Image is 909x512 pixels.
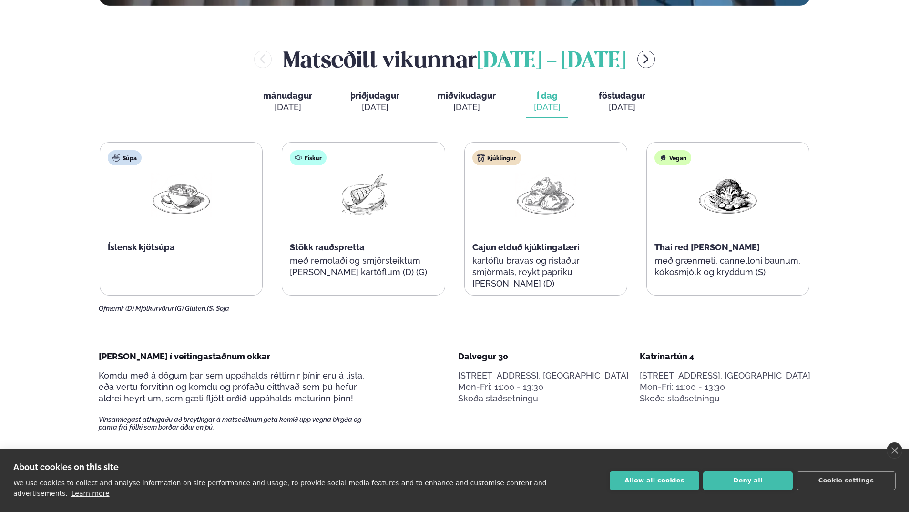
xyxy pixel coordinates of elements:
[290,255,437,278] p: með remolaði og smjörsteiktum [PERSON_NAME] kartöflum (D) (G)
[430,86,503,118] button: miðvikudagur [DATE]
[255,86,320,118] button: mánudagur [DATE]
[290,150,327,165] div: Fiskur
[333,173,394,217] img: Fish.png
[526,86,568,118] button: Í dag [DATE]
[99,351,270,361] span: [PERSON_NAME] í veitingastaðnum okkar
[703,471,793,490] button: Deny all
[640,351,810,362] div: Katrínartún 4
[458,381,629,393] div: Mon-Fri: 11:00 - 13:30
[472,242,580,252] span: Cajun elduð kjúklingalæri
[438,102,496,113] div: [DATE]
[263,91,312,101] span: mánudagur
[438,91,496,101] span: miðvikudagur
[290,242,365,252] span: Stökk rauðspretta
[599,91,645,101] span: föstudagur
[108,242,175,252] span: Íslensk kjötsúpa
[99,416,378,431] span: Vinsamlegast athugaðu að breytingar á matseðlinum geta komið upp vegna birgða og panta frá fólki ...
[640,393,720,404] a: Skoða staðsetningu
[640,381,810,393] div: Mon-Fri: 11:00 - 13:30
[458,393,538,404] a: Skoða staðsetningu
[477,154,485,162] img: chicken.svg
[654,255,801,278] p: með grænmeti, cannelloni baunum, kókosmjólk og kryddum (S)
[458,351,629,362] div: Dalvegur 30
[654,242,760,252] span: Thai red [PERSON_NAME]
[472,150,521,165] div: Kjúklingur
[99,305,124,312] span: Ofnæmi:
[350,102,399,113] div: [DATE]
[797,471,896,490] button: Cookie settings
[697,173,758,217] img: Vegan.png
[254,51,272,68] button: menu-btn-left
[472,255,619,289] p: kartöflu bravas og ristaður smjörmaís, reykt papriku [PERSON_NAME] (D)
[125,305,175,312] span: (D) Mjólkurvörur,
[112,154,120,162] img: soup.svg
[534,102,561,113] div: [DATE]
[283,44,626,75] h2: Matseðill vikunnar
[640,370,810,381] p: [STREET_ADDRESS], [GEOGRAPHIC_DATA]
[343,86,407,118] button: þriðjudagur [DATE]
[534,90,561,102] span: Í dag
[458,370,629,381] p: [STREET_ADDRESS], [GEOGRAPHIC_DATA]
[13,479,547,497] p: We use cookies to collect and analyse information on site performance and usage, to provide socia...
[654,150,691,165] div: Vegan
[515,173,576,217] img: Chicken-thighs.png
[207,305,229,312] span: (S) Soja
[175,305,207,312] span: (G) Glúten,
[99,370,364,403] span: Komdu með á dögum þar sem uppáhalds réttirnir þínir eru á lista, eða vertu forvitinn og komdu og ...
[659,154,667,162] img: Vegan.svg
[295,154,302,162] img: fish.svg
[151,173,212,217] img: Soup.png
[637,51,655,68] button: menu-btn-right
[13,462,119,472] strong: About cookies on this site
[263,102,312,113] div: [DATE]
[591,86,653,118] button: föstudagur [DATE]
[610,471,699,490] button: Allow all cookies
[599,102,645,113] div: [DATE]
[887,442,902,459] a: close
[71,490,110,497] a: Learn more
[108,150,142,165] div: Súpa
[477,51,626,72] span: [DATE] - [DATE]
[350,91,399,101] span: þriðjudagur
